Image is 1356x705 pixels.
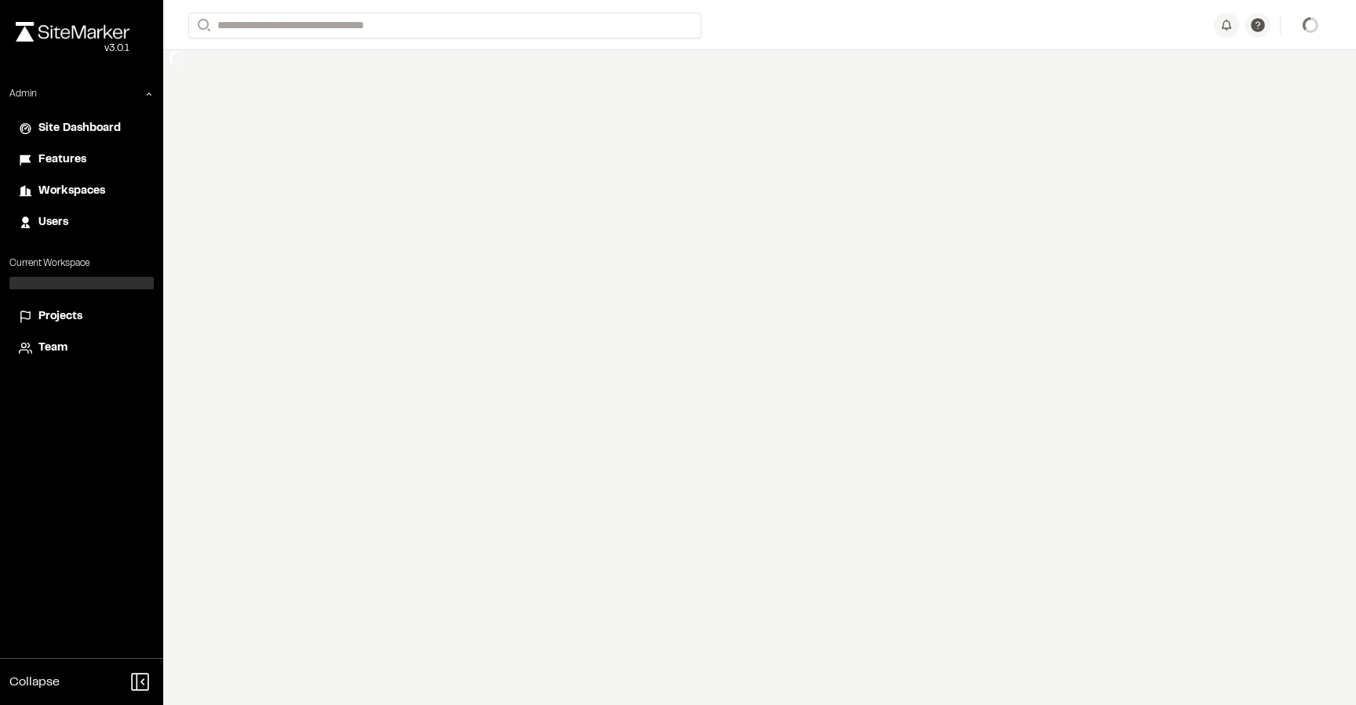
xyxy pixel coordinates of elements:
span: Users [38,214,68,231]
a: Team [19,340,144,357]
a: Users [19,214,144,231]
a: Site Dashboard [19,120,144,137]
span: Team [38,340,67,357]
p: Current Workspace [9,256,154,271]
p: Admin [9,87,37,101]
span: Workspaces [38,183,105,200]
span: Site Dashboard [38,120,121,137]
a: Features [19,151,144,169]
div: Oh geez...please don't... [16,42,129,56]
span: Projects [38,308,82,325]
a: Workspaces [19,183,144,200]
img: rebrand.png [16,22,129,42]
span: Collapse [9,673,60,692]
a: Projects [19,308,144,325]
span: Features [38,151,86,169]
button: Search [188,13,217,38]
